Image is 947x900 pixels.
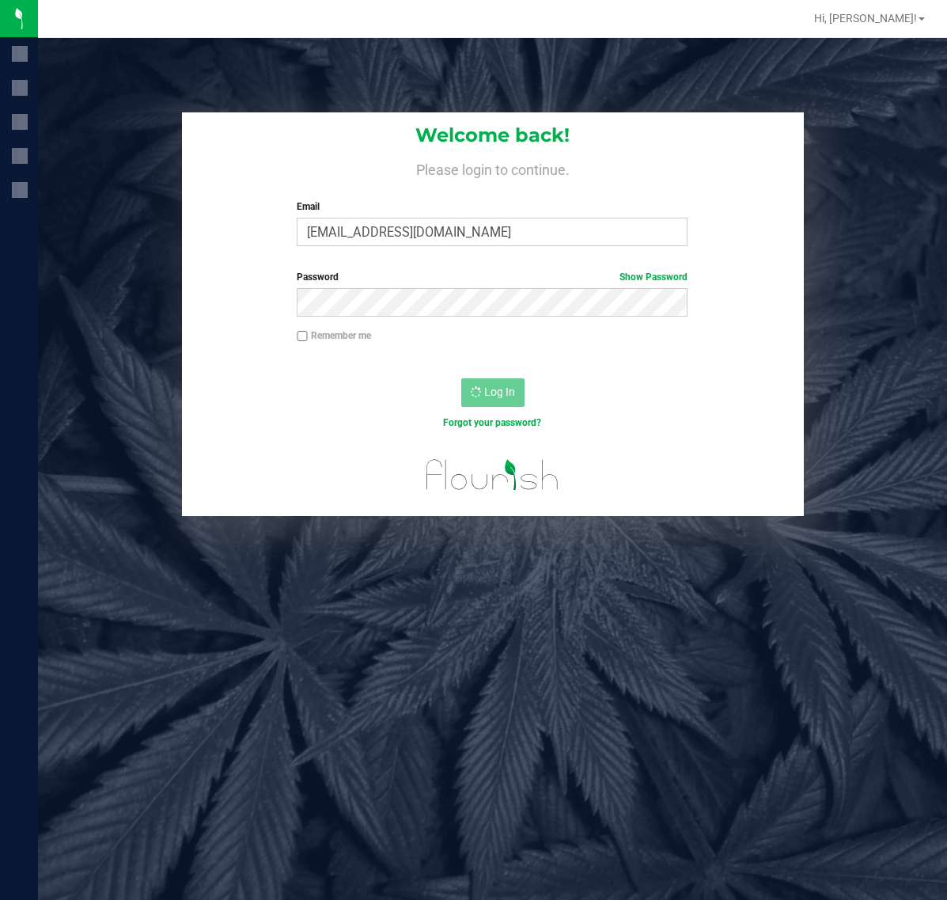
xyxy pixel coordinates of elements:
a: Forgot your password? [443,417,541,428]
h1: Welcome back! [182,125,804,146]
span: Log In [484,385,515,398]
span: Password [297,272,339,283]
input: Remember me [297,331,308,342]
a: Show Password [619,272,688,283]
span: Hi, [PERSON_NAME]! [814,12,917,25]
label: Email [297,199,688,214]
img: flourish_logo.svg [415,446,570,503]
h4: Please login to continue. [182,158,804,177]
button: Log In [461,378,525,407]
label: Remember me [297,328,371,343]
